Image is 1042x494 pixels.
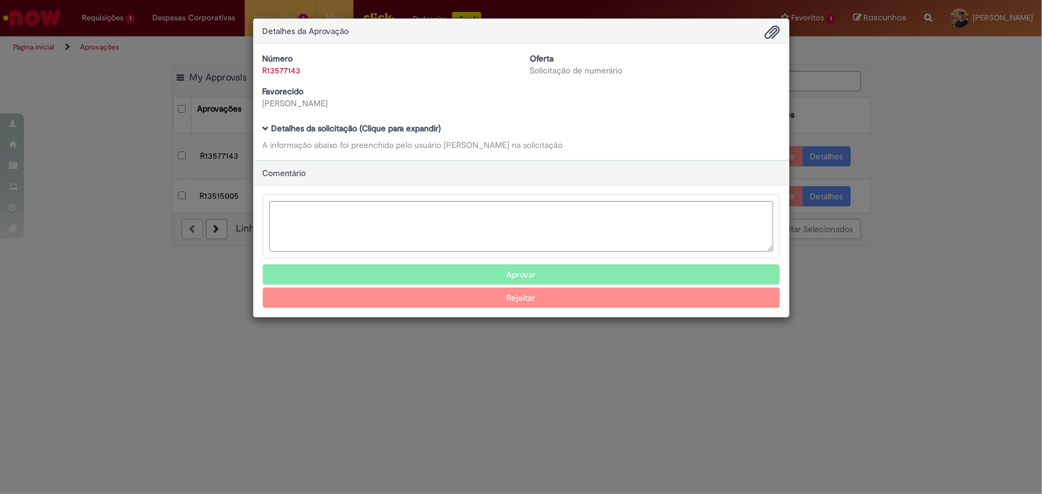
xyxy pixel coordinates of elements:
h5: Detalhes da solicitação (Clique para expandir) [263,124,780,133]
span: Comentário [263,168,306,178]
div: A informação abaixo foi preenchida pelo usuário [PERSON_NAME] na solicitação [263,139,780,151]
b: Oferta [530,53,554,64]
b: Número [263,53,293,64]
span: Detalhes da Aprovação [263,26,349,36]
button: Rejeitar [263,288,780,308]
div: Solicitação de numerário [530,64,780,76]
a: R13577143 [263,65,301,76]
b: Favorecido [263,86,304,97]
div: [PERSON_NAME] [263,97,512,109]
button: Aprovar [263,264,780,285]
b: Detalhes da solicitação (Clique para expandir) [272,123,441,134]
